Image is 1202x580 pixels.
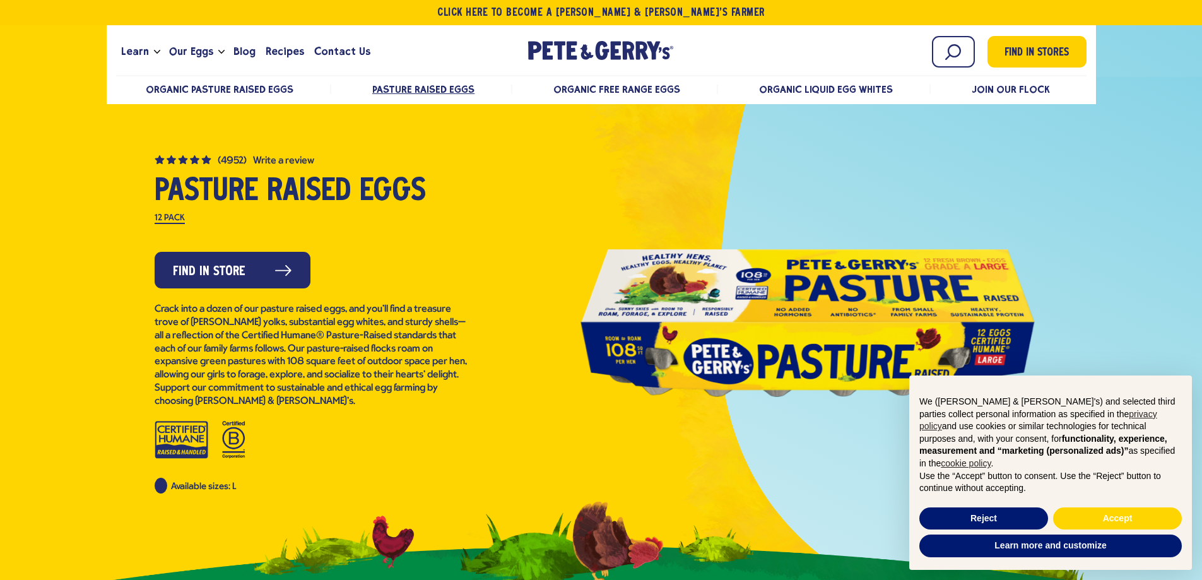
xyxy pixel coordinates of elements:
span: Recipes [266,44,304,59]
input: Search [932,36,975,68]
span: (4952) [218,156,247,166]
a: Find in Stores [987,36,1087,68]
nav: desktop product menu [116,75,1087,102]
a: Organic Pasture Raised Eggs [146,83,294,95]
span: Available sizes: L [171,482,236,492]
a: cookie policy [941,458,991,468]
p: Crack into a dozen of our pasture raised eggs, and you’ll find a treasure trove of [PERSON_NAME] ... [155,303,470,408]
p: We ([PERSON_NAME] & [PERSON_NAME]'s) and selected third parties collect personal information as s... [919,396,1182,470]
button: Reject [919,507,1048,530]
span: Learn [121,44,149,59]
span: Contact Us [314,44,370,59]
a: Blog [228,35,261,69]
a: Find in Store [155,252,310,288]
a: Recipes [261,35,309,69]
p: Use the “Accept” button to consent. Use the “Reject” button to continue without accepting. [919,470,1182,495]
span: Find in Stores [1005,45,1069,62]
h1: Pasture Raised Eggs [155,175,470,208]
a: Our Eggs [164,35,218,69]
a: Organic Free Range Eggs [553,83,680,95]
span: Find in Store [173,262,245,281]
button: Open the dropdown menu for Our Eggs [218,50,225,54]
a: Contact Us [309,35,375,69]
button: Write a Review (opens pop-up) [253,156,314,166]
a: Learn [116,35,154,69]
a: Organic Liquid Egg Whites [759,83,893,95]
button: Open the dropdown menu for Learn [154,50,160,54]
label: 12 Pack [155,214,185,224]
button: Learn more and customize [919,535,1182,557]
span: Blog [233,44,256,59]
a: Join Our Flock [972,83,1050,95]
span: Our Eggs [169,44,213,59]
a: (4952) 4.8 out of 5 stars. Read reviews for average rating value is 4.8 of 5. Read 4952 Reviews S... [155,153,470,166]
button: Accept [1053,507,1182,530]
a: Pasture Raised Eggs [372,83,474,95]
